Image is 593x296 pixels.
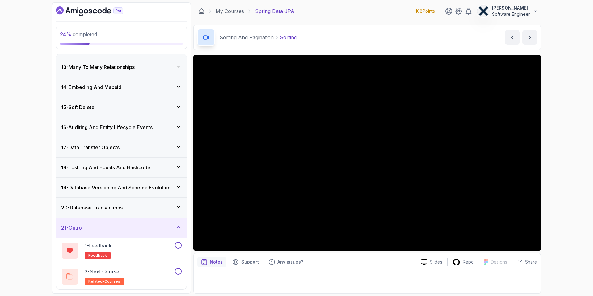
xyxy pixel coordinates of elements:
button: 19-Database Versioning And Scheme Evolution [56,178,187,197]
p: 2 - Next Course [85,268,119,275]
iframe: 2 - Sorting [193,55,541,251]
button: 1-Feedbackfeedback [61,242,182,259]
button: 2-Next Courserelated-courses [61,268,182,285]
a: Dashboard [198,8,204,14]
h3: 17 - Data Transfer Objects [61,144,120,151]
a: Dashboard [56,6,137,16]
button: Support button [229,257,263,267]
h3: 21 - Outro [61,224,82,231]
span: completed [60,31,97,37]
img: user profile image [477,5,489,17]
button: Feedback button [265,257,307,267]
h3: 19 - Database Versioning And Scheme Evolution [61,184,170,191]
button: notes button [197,257,226,267]
button: 14-Embeding And Mapsid [56,77,187,97]
p: Spring Data JPA [255,7,294,15]
p: Any issues? [277,259,303,265]
button: 17-Data Transfer Objects [56,137,187,157]
button: 13-Many To Many Relationships [56,57,187,77]
h3: 16 - Auditing And Entity Lifecycle Events [61,124,153,131]
button: next content [522,30,537,45]
h3: 20 - Database Transactions [61,204,123,211]
p: Software Engineer [492,11,530,17]
h3: 18 - Tostring And Equals And Hashcode [61,164,150,171]
a: Slides [416,259,447,265]
a: My Courses [216,7,244,15]
p: [PERSON_NAME] [492,5,530,11]
p: Share [525,259,537,265]
span: related-courses [88,279,120,284]
button: 16-Auditing And Entity Lifecycle Events [56,117,187,137]
p: Designs [491,259,507,265]
p: Slides [430,259,442,265]
p: 168 Points [415,8,435,14]
p: 1 - Feedback [85,242,111,249]
p: Notes [210,259,223,265]
button: Share [512,259,537,265]
button: user profile image[PERSON_NAME]Software Engineer [477,5,539,17]
p: Repo [463,259,474,265]
button: 18-Tostring And Equals And Hashcode [56,158,187,177]
h3: 13 - Many To Many Relationships [61,63,135,71]
button: previous content [505,30,520,45]
button: 21-Outro [56,218,187,238]
span: 24 % [60,31,71,37]
h3: 15 - Soft Delete [61,104,95,111]
span: feedback [88,253,107,258]
p: Sorting [280,34,297,41]
a: Repo [448,258,479,266]
p: Sorting And Pagination [220,34,274,41]
h3: 14 - Embeding And Mapsid [61,83,121,91]
p: Support [241,259,259,265]
button: 20-Database Transactions [56,198,187,218]
button: 15-Soft Delete [56,97,187,117]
